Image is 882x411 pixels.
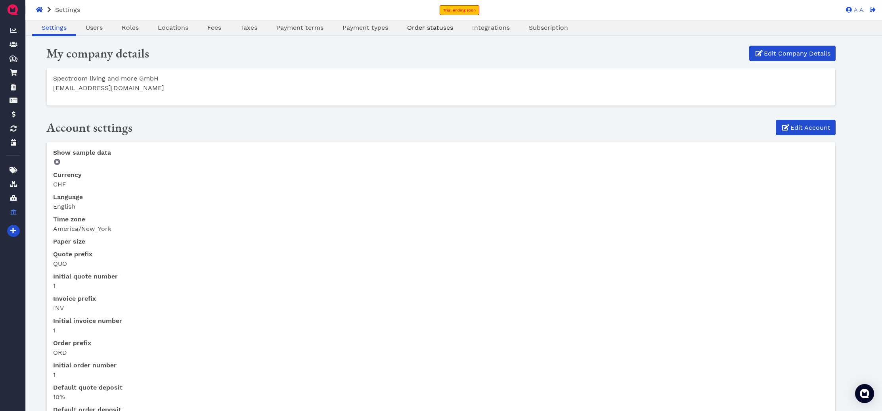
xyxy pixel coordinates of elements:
tspan: $ [11,56,14,60]
span: Invoice prefix [53,295,96,302]
dd: 1 [53,370,829,380]
dd: QUO [53,259,829,269]
span: Users [86,24,103,31]
span: Settings [55,6,80,13]
span: Edit Account [789,123,830,133]
span: Initial order number [53,361,117,369]
dd: America/New_York [53,224,829,234]
dd: INV [53,303,829,313]
a: Settings [32,23,76,33]
li: Spectroom living and more GmbH [53,74,829,83]
a: Payment types [333,23,398,33]
span: Taxes [240,24,257,31]
li: [EMAIL_ADDRESS][DOMAIN_NAME] [53,83,829,93]
a: Trial ending soon [440,5,479,15]
span: Fees [207,24,221,31]
span: Edit Company Details [763,49,830,58]
a: Taxes [231,23,267,33]
a: Payment terms [267,23,333,33]
span: Initial invoice number [53,317,122,325]
dd: English [53,202,829,211]
span: A A. [852,7,864,13]
span: Subscription [529,24,568,31]
a: Locations [148,23,198,33]
span: Order statuses [407,24,453,31]
span: Show sample data [53,149,111,156]
dd: 1 [53,326,829,335]
a: Order statuses [398,23,463,33]
span: Payment terms [276,24,323,31]
span: Integrations [472,24,510,31]
span: My company details [46,45,149,61]
a: Roles [112,23,148,33]
a: Fees [198,23,231,33]
a: Integrations [463,23,519,33]
span: Locations [158,24,188,31]
span: Trial ending soon [443,8,476,12]
span: Paper size [53,238,85,245]
a: Subscription [519,23,578,33]
span: Time zone [53,215,85,223]
a: Edit Account [776,120,836,135]
span: Language [53,193,83,201]
span: Payment types [342,24,388,31]
span: Default quote deposit [53,384,122,391]
a: Users [76,23,112,33]
a: A A. [842,6,864,13]
span: Initial quote number [53,273,118,280]
span: Order prefix [53,339,91,347]
dd: CHF [53,180,829,189]
img: QuoteM_icon_flat.png [6,3,19,16]
div: Open Intercom Messenger [855,384,874,403]
span: Quote prefix [53,250,92,258]
span: Currency [53,171,82,179]
a: Edit Company Details [749,46,836,61]
dd: ORD [53,348,829,357]
span: Account settings [46,119,132,136]
span: Settings [42,24,67,31]
dd: 1 [53,281,829,291]
span: 10% [53,393,65,401]
span: Roles [122,24,139,31]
